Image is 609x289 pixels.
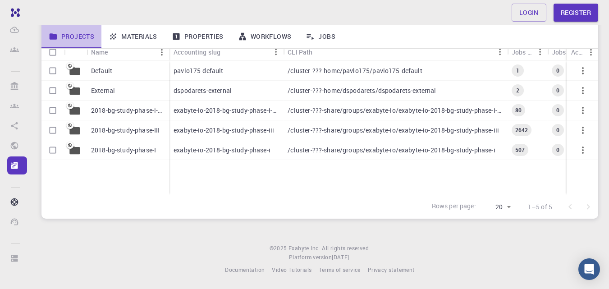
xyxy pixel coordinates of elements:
p: /cluster-???-home/pavlo175/pavlo175-default [288,66,422,75]
p: exabyte-io-2018-bg-study-phase-i [174,146,270,155]
div: Jobs Total [512,43,533,61]
a: Terms of service [319,266,360,275]
button: Menu [493,45,507,59]
a: Projects [41,25,101,48]
div: Name [87,43,169,61]
span: © 2025 [270,244,288,253]
p: 2018-bg-study-phase-I [91,146,156,155]
span: Terms of service [319,266,360,273]
div: Open Intercom Messenger [578,258,600,280]
div: Accounting slug [174,43,220,61]
p: pavlo175-default [174,66,223,75]
div: Actions [571,43,584,61]
a: Workflows [231,25,299,48]
p: 1–5 of 5 [528,202,552,211]
div: Name [91,43,108,61]
div: Actions [567,43,598,61]
a: Documentation [225,266,265,275]
span: 0 [553,126,563,134]
span: Video Tutorials [272,266,311,273]
a: [DATE]. [332,253,351,262]
p: dspodarets-external [174,86,232,95]
button: Menu [269,45,283,59]
div: Jobs Total [507,43,547,61]
span: 0 [553,106,563,114]
p: External [91,86,115,95]
div: CLI Path [283,43,507,61]
p: exabyte-io-2018-bg-study-phase-iii [174,126,274,135]
button: Menu [584,45,598,60]
p: /cluster-???-share/groups/exabyte-io/exabyte-io-2018-bg-study-phase-iii [288,126,499,135]
a: Jobs [298,25,343,48]
p: exabyte-io-2018-bg-study-phase-i-ph [174,106,279,115]
span: [DATE] . [332,253,351,261]
div: Jobs Subm. [552,43,577,61]
span: 2642 [512,126,532,134]
button: Sort [108,45,123,60]
span: 0 [553,67,563,74]
button: Menu [533,45,547,59]
span: Platform version [289,253,332,262]
div: Accounting slug [169,43,283,61]
a: Privacy statement [368,266,415,275]
p: /cluster-???-home/dspodarets/dspodarets-external [288,86,436,95]
a: Exabyte Inc. [288,244,320,253]
span: 507 [512,146,528,154]
span: 80 [512,106,525,114]
span: 2 [513,87,523,94]
p: 2018-bg-study-phase-III [91,126,160,135]
p: /cluster-???-share/groups/exabyte-io/exabyte-io-2018-bg-study-phase-i [288,146,495,155]
a: Materials [101,25,165,48]
a: Properties [165,25,231,48]
div: Icon [64,43,87,61]
button: Menu [155,45,169,60]
a: Video Tutorials [272,266,311,275]
span: 0 [553,87,563,94]
span: 0 [553,146,563,154]
a: Register [554,4,598,22]
div: CLI Path [288,43,312,61]
a: Login [512,4,546,22]
button: Sort [220,45,235,59]
p: 2018-bg-study-phase-i-ph [91,106,165,115]
span: Documentation [225,266,265,273]
p: Rows per page: [432,202,476,212]
div: 20 [480,201,513,214]
p: /cluster-???-share/groups/exabyte-io/exabyte-io-2018-bg-study-phase-i-ph [288,106,502,115]
span: Privacy statement [368,266,415,273]
img: logo [7,8,20,17]
p: Default [91,66,112,75]
span: All rights reserved. [322,244,370,253]
span: Exabyte Inc. [288,244,320,252]
span: 1 [513,67,523,74]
